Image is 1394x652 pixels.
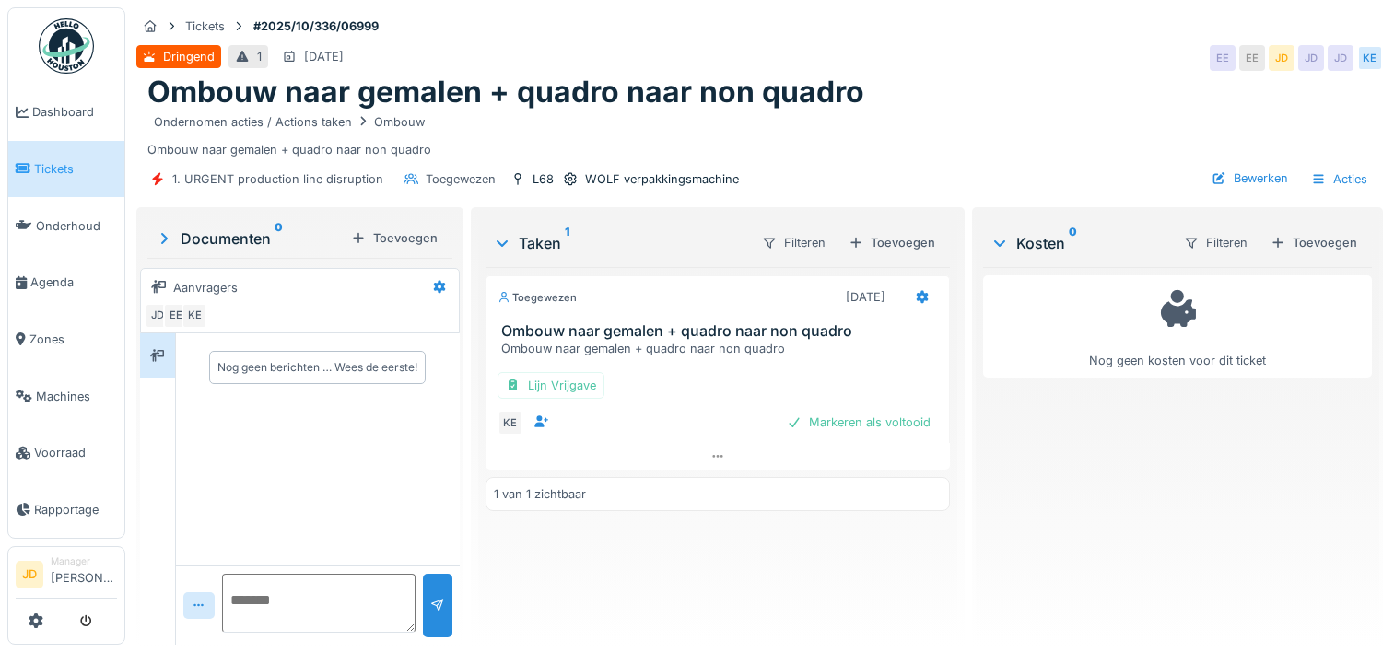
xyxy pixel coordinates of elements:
div: EE [1239,45,1265,71]
div: Ondernomen acties / Actions taken Ombouw [154,113,425,131]
div: Ombouw naar gemalen + quadro naar non quadro [501,340,942,357]
a: Zones [8,311,124,368]
div: Toegewezen [426,170,496,188]
span: Rapportage [34,501,117,518]
span: Zones [29,331,117,348]
div: 1. URGENT production line disruption [172,170,383,188]
div: [DATE] [846,288,885,306]
div: JD [1269,45,1294,71]
div: Tickets [185,17,225,35]
div: Ombouw naar gemalen + quadro naar non quadro [147,111,1372,158]
strong: #2025/10/336/06999 [246,17,386,35]
a: Tickets [8,141,124,198]
div: KE [1357,45,1383,71]
span: Tickets [34,160,117,178]
div: Markeren als voltooid [779,410,938,435]
div: Documenten [155,227,344,250]
li: [PERSON_NAME] [51,554,117,594]
img: Badge_color-CXgf-gQk.svg [39,18,94,74]
li: JD [16,561,43,588]
div: EE [163,303,189,329]
h1: Ombouw naar gemalen + quadro naar non quadro [147,75,864,110]
div: L68 [533,170,554,188]
div: Filteren [754,229,834,256]
div: Nog geen kosten voor dit ticket [995,284,1360,369]
div: Kosten [990,232,1168,254]
div: KE [498,410,523,436]
a: Rapportage [8,482,124,539]
span: Dashboard [32,103,117,121]
span: Agenda [30,274,117,291]
div: Manager [51,554,117,568]
div: Bewerken [1204,166,1295,191]
div: JD [145,303,170,329]
a: Onderhoud [8,197,124,254]
div: WOLF verpakkingsmachine [585,170,739,188]
div: Toegewezen [498,290,577,306]
div: [DATE] [304,48,344,65]
div: JD [1298,45,1324,71]
span: Machines [36,388,117,405]
div: Toevoegen [344,226,445,250]
sup: 0 [275,227,283,250]
div: Filteren [1176,229,1256,256]
span: Voorraad [34,444,117,461]
div: JD [1328,45,1353,71]
a: Agenda [8,254,124,311]
div: KE [182,303,207,329]
a: Voorraad [8,425,124,482]
div: EE [1210,45,1236,71]
div: Dringend [163,48,215,65]
div: Aanvragers [173,279,238,297]
sup: 0 [1069,232,1077,254]
h3: Ombouw naar gemalen + quadro naar non quadro [501,322,942,340]
div: Toevoegen [841,230,943,255]
a: JD Manager[PERSON_NAME] [16,554,117,599]
span: Onderhoud [36,217,117,235]
a: Machines [8,367,124,425]
div: 1 van 1 zichtbaar [494,485,586,503]
div: Toevoegen [1263,230,1365,255]
div: Lijn Vrijgave [498,372,604,399]
div: Acties [1303,166,1376,192]
a: Dashboard [8,84,124,141]
sup: 1 [565,232,569,254]
div: Taken [493,232,746,254]
div: Nog geen berichten … Wees de eerste! [217,359,417,376]
div: 1 [257,48,262,65]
